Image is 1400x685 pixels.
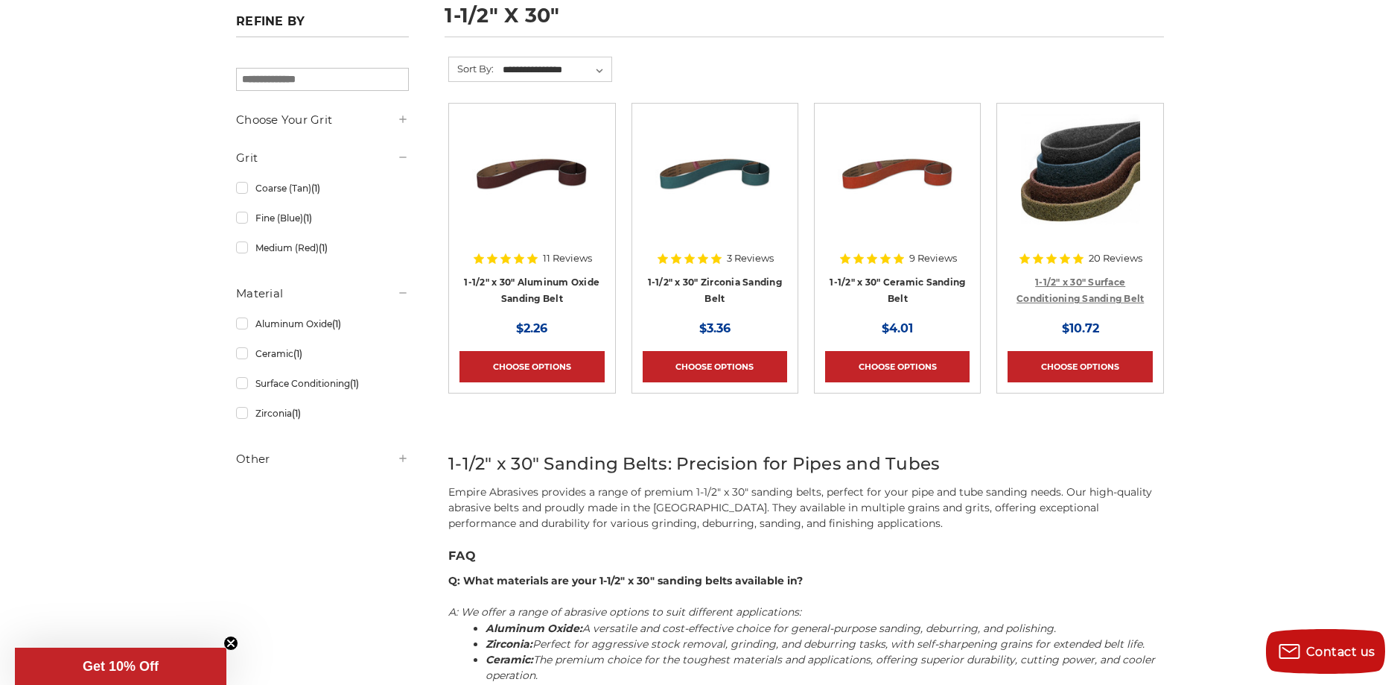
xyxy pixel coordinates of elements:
[311,183,320,194] span: (1)
[236,14,409,37] h5: Refine by
[643,351,787,382] a: Choose Options
[236,235,409,261] a: Medium (Red)
[516,321,547,335] span: $2.26
[1062,321,1099,335] span: $10.72
[448,451,1164,477] h2: 1-1/2" x 30" Sanding Belts: Precision for Pipes and Tubes
[486,653,533,666] strong: Ceramic:
[449,57,494,80] label: Sort By:
[464,277,599,305] a: 1-1/2" x 30" Aluminum Oxide Sanding Belt
[486,637,532,651] strong: Zirconia:
[448,547,1164,565] h3: FAQ
[459,114,604,259] a: 1-1/2" x 30" Sanding Belt - Aluminum Oxide
[83,659,159,674] span: Get 10% Off
[236,370,409,397] a: Surface Conditioning
[448,574,803,587] strong: Q: What materials are your 1-1/2" x 30" sanding belts available in?
[486,637,1145,651] em: Perfect for aggressive stock removal, grinding, and deburring tasks, with self-sharpening grains ...
[655,114,774,233] img: 1-1/2" x 30" Sanding Belt - Zirconia
[292,408,301,419] span: (1)
[830,277,965,305] a: 1-1/2" x 30" Ceramic Sanding Belt
[236,450,409,468] h5: Other
[1306,645,1375,659] span: Contact us
[332,318,341,329] span: (1)
[882,321,913,335] span: $4.01
[486,622,582,635] strong: Aluminum Oxide:
[223,636,238,651] button: Close teaser
[350,378,359,389] span: (1)
[236,285,409,303] h5: Material
[448,605,801,619] em: A: We offer a range of abrasive options to suit different applications:
[1016,277,1144,305] a: 1-1/2" x 30" Surface Conditioning Sanding Belt
[727,253,774,263] span: 3 Reviews
[838,114,957,233] img: 1-1/2" x 30" Sanding Belt - Ceramic
[825,351,970,382] a: Choose Options
[486,653,1155,682] em: The premium choice for the toughest materials and applications, offering superior durability, cut...
[1089,253,1142,263] span: 20 Reviews
[1021,114,1140,233] img: 1.5"x30" Surface Conditioning Sanding Belts
[448,484,1164,531] p: Empire Abrasives provides a range of premium 1-1/2" x 30" sanding belts, perfect for your pipe an...
[236,175,409,201] a: Coarse (Tan)
[648,277,782,305] a: 1-1/2" x 30" Zirconia Sanding Belt
[236,205,409,231] a: Fine (Blue)
[500,59,611,81] select: Sort By:
[643,114,787,259] a: 1-1/2" x 30" Sanding Belt - Zirconia
[543,253,592,263] span: 11 Reviews
[236,311,409,337] a: Aluminum Oxide
[236,400,409,426] a: Zirconia
[825,114,970,259] a: 1-1/2" x 30" Sanding Belt - Ceramic
[1008,114,1152,259] a: 1.5"x30" Surface Conditioning Sanding Belts
[486,622,1056,635] em: A versatile and cost-effective choice for general-purpose sanding, deburring, and polishing.
[293,348,302,359] span: (1)
[909,253,957,263] span: 9 Reviews
[699,321,731,335] span: $3.36
[15,648,226,685] div: Get 10% OffClose teaser
[236,149,409,167] h5: Grit
[1266,629,1385,674] button: Contact us
[236,111,409,129] h5: Choose Your Grit
[472,114,591,233] img: 1-1/2" x 30" Sanding Belt - Aluminum Oxide
[459,351,604,382] a: Choose Options
[319,242,328,253] span: (1)
[236,341,409,367] a: Ceramic
[445,5,1164,37] h1: 1-1/2" x 30"
[303,212,312,224] span: (1)
[1008,351,1152,382] a: Choose Options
